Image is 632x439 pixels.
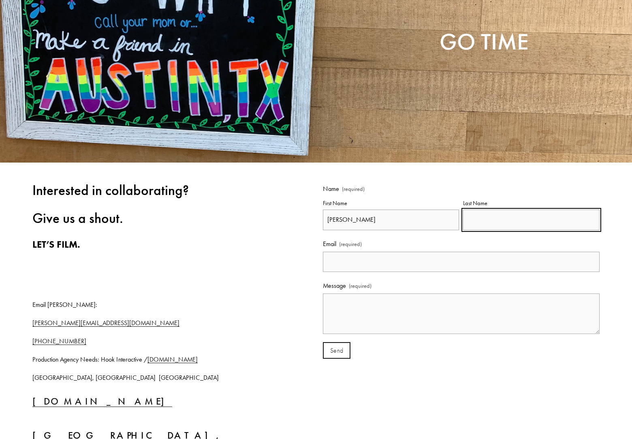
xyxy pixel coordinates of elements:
h3: Give us a shout. [32,211,261,226]
button: SendSend [323,342,350,359]
p: Production Agency Needs: Hook Interactive / [32,354,261,366]
span: (required) [342,186,365,192]
span: (required) [349,281,372,291]
a: [DOMAIN_NAME] [147,355,198,363]
h3: Interested in collaborating? [32,183,261,198]
p: Email [PERSON_NAME]: [32,299,261,311]
a: [DOMAIN_NAME] [32,396,172,407]
h2: GO TIME [103,30,529,54]
strong: LET’S FILM. [32,238,80,250]
span: Message [323,280,346,292]
div: Last Name [463,198,600,210]
div: First Name [323,198,459,210]
span: Email [323,238,336,250]
span: Send [330,347,343,354]
a: [PHONE_NUMBER] [32,337,86,345]
a: [PERSON_NAME][EMAIL_ADDRESS][DOMAIN_NAME] [32,319,179,327]
p: [GEOGRAPHIC_DATA], [GEOGRAPHIC_DATA] [GEOGRAPHIC_DATA] [32,372,261,384]
span: Name [323,183,339,195]
span: (required) [339,239,362,250]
